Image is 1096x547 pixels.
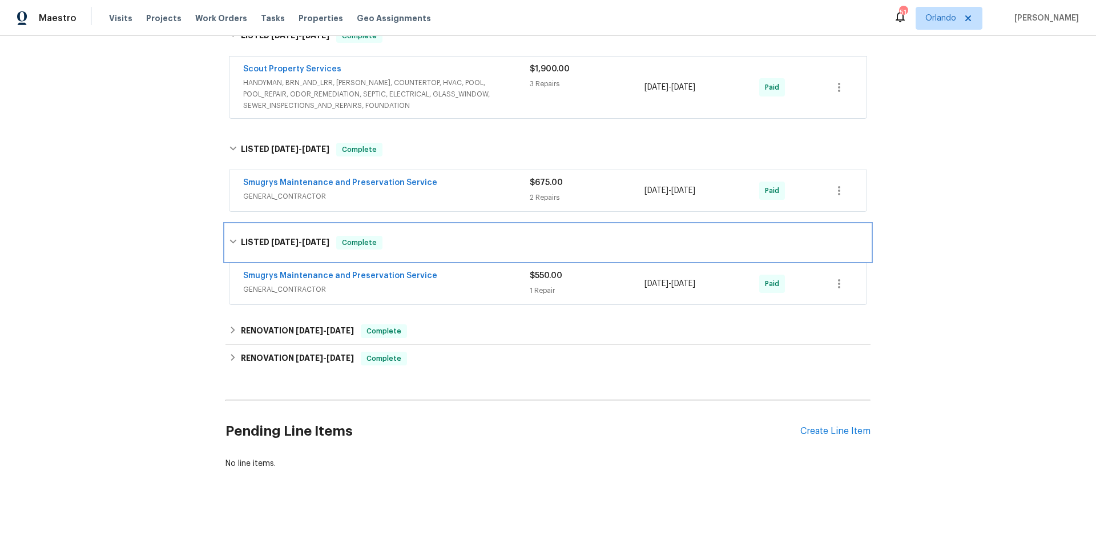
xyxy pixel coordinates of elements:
[243,284,530,295] span: GENERAL_CONTRACTOR
[302,238,329,246] span: [DATE]
[243,179,437,187] a: Smugrys Maintenance and Preservation Service
[765,278,784,289] span: Paid
[261,14,285,22] span: Tasks
[644,83,668,91] span: [DATE]
[530,192,644,203] div: 2 Repairs
[296,354,354,362] span: -
[337,237,381,248] span: Complete
[195,13,247,24] span: Work Orders
[241,324,354,338] h6: RENOVATION
[243,272,437,280] a: Smugrys Maintenance and Preservation Service
[296,327,323,335] span: [DATE]
[327,327,354,335] span: [DATE]
[327,354,354,362] span: [DATE]
[765,185,784,196] span: Paid
[530,272,562,280] span: $550.00
[362,325,406,337] span: Complete
[225,405,800,458] h2: Pending Line Items
[530,179,563,187] span: $675.00
[299,13,343,24] span: Properties
[644,280,668,288] span: [DATE]
[271,145,299,153] span: [DATE]
[241,143,329,156] h6: LISTED
[357,13,431,24] span: Geo Assignments
[644,82,695,93] span: -
[362,353,406,364] span: Complete
[899,7,907,18] div: 51
[225,458,871,469] div: No line items.
[671,187,695,195] span: [DATE]
[271,238,299,246] span: [DATE]
[644,187,668,195] span: [DATE]
[225,18,871,54] div: LISTED [DATE]-[DATE]Complete
[337,30,381,42] span: Complete
[241,352,354,365] h6: RENOVATION
[243,191,530,202] span: GENERAL_CONTRACTOR
[271,145,329,153] span: -
[644,278,695,289] span: -
[337,144,381,155] span: Complete
[530,285,644,296] div: 1 Repair
[296,354,323,362] span: [DATE]
[925,13,956,24] span: Orlando
[241,236,329,250] h6: LISTED
[241,29,329,43] h6: LISTED
[530,65,570,73] span: $1,900.00
[302,145,329,153] span: [DATE]
[530,78,644,90] div: 3 Repairs
[765,82,784,93] span: Paid
[671,280,695,288] span: [DATE]
[271,238,329,246] span: -
[39,13,76,24] span: Maestro
[109,13,132,24] span: Visits
[243,77,530,111] span: HANDYMAN, BRN_AND_LRR, [PERSON_NAME], COUNTERTOP, HVAC, POOL, POOL_REPAIR, ODOR_REMEDIATION, SEPT...
[671,83,695,91] span: [DATE]
[225,345,871,372] div: RENOVATION [DATE]-[DATE]Complete
[243,65,341,73] a: Scout Property Services
[296,327,354,335] span: -
[644,185,695,196] span: -
[1010,13,1079,24] span: [PERSON_NAME]
[800,426,871,437] div: Create Line Item
[225,131,871,168] div: LISTED [DATE]-[DATE]Complete
[225,224,871,261] div: LISTED [DATE]-[DATE]Complete
[225,317,871,345] div: RENOVATION [DATE]-[DATE]Complete
[146,13,182,24] span: Projects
